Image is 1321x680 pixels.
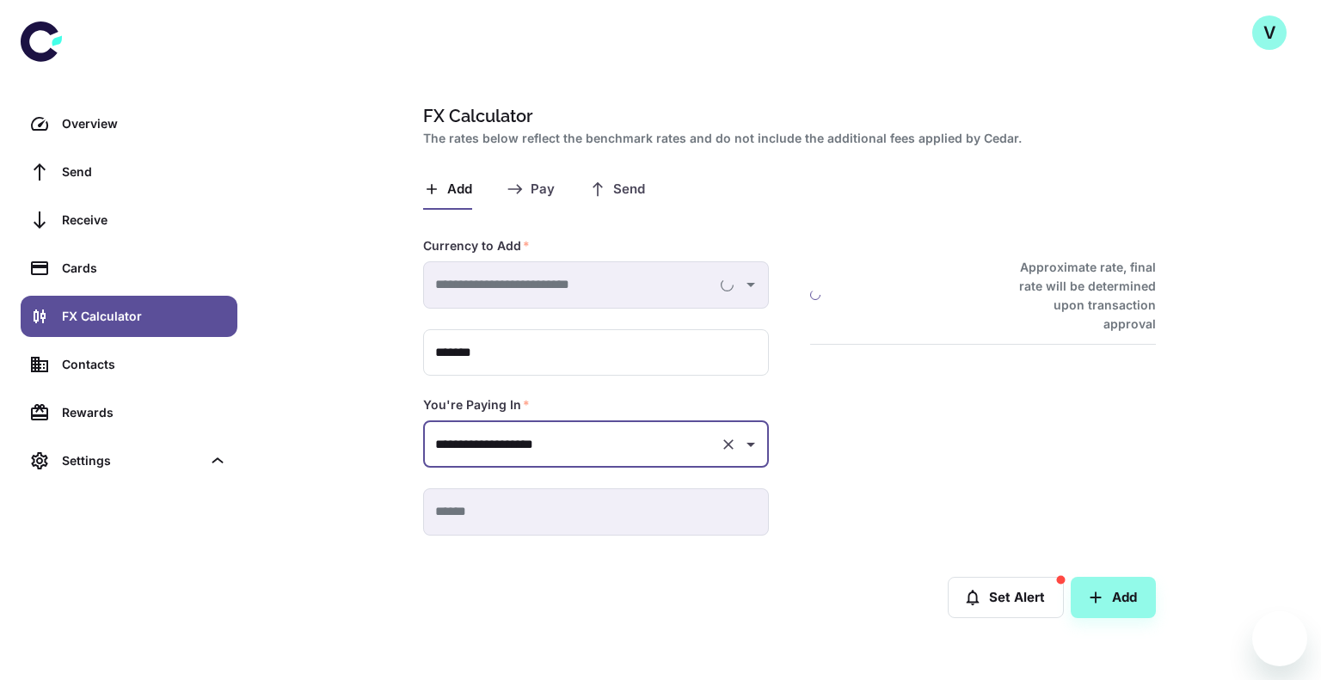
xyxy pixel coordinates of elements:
label: Currency to Add [423,237,530,254]
span: Send [613,181,645,198]
a: FX Calculator [21,296,237,337]
label: You're Paying In [423,396,530,414]
div: Receive [62,211,227,230]
div: Overview [62,114,227,133]
div: Cards [62,259,227,278]
button: V [1252,15,1287,50]
a: Overview [21,103,237,144]
h6: Approximate rate, final rate will be determined upon transaction approval [1000,258,1156,334]
h1: FX Calculator [423,103,1149,129]
div: Rewards [62,403,227,422]
span: Add [447,181,472,198]
span: Pay [531,181,555,198]
button: Clear [716,432,740,456]
a: Cards [21,248,237,289]
div: Contacts [62,355,227,374]
iframe: Button to launch messaging window [1252,611,1307,666]
div: Send [62,162,227,181]
div: Settings [21,440,237,481]
a: Receive [21,199,237,241]
div: Settings [62,451,201,470]
a: Send [21,151,237,193]
button: Set Alert [948,577,1064,618]
button: Open [739,432,763,456]
div: FX Calculator [62,307,227,326]
a: Contacts [21,344,237,385]
button: Add [1071,577,1156,618]
h2: The rates below reflect the benchmark rates and do not include the additional fees applied by Cedar. [423,129,1149,148]
a: Rewards [21,392,237,433]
